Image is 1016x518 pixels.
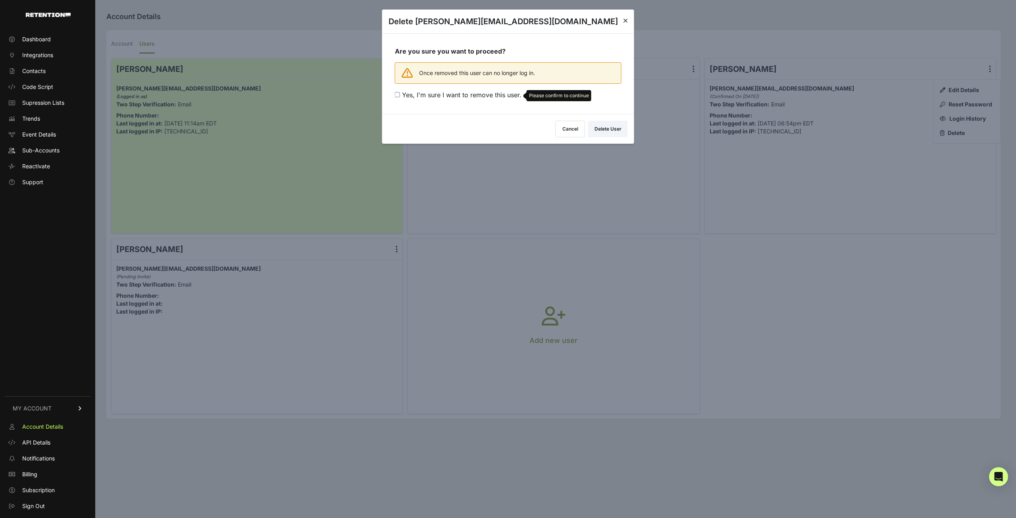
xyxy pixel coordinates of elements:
[5,176,90,189] a: Support
[13,404,52,412] span: MY ACCOUNT
[22,115,40,123] span: Trends
[5,484,90,497] a: Subscription
[5,160,90,173] a: Reactivate
[5,49,90,62] a: Integrations
[22,454,55,462] span: Notifications
[5,144,90,157] a: Sub-Accounts
[5,33,90,46] a: Dashboard
[22,486,55,494] span: Subscription
[26,13,71,17] img: Retention.com
[556,121,585,137] button: Cancel
[5,128,90,141] a: Event Details
[22,146,60,154] span: Sub-Accounts
[22,423,63,431] span: Account Details
[22,178,43,186] span: Support
[22,51,53,59] span: Integrations
[5,420,90,433] a: Account Details
[5,96,90,109] a: Supression Lists
[5,436,90,449] a: API Details
[22,131,56,139] span: Event Details
[5,500,90,512] a: Sign Out
[5,81,90,93] a: Code Script
[5,396,90,420] a: MY ACCOUNT
[402,91,521,99] span: Yes, I'm sure I want to remove this user.
[22,67,46,75] span: Contacts
[22,502,45,510] span: Sign Out
[5,112,90,125] a: Trends
[22,35,51,43] span: Dashboard
[22,162,50,170] span: Reactivate
[5,468,90,481] a: Billing
[389,16,618,27] h3: Delete [PERSON_NAME][EMAIL_ADDRESS][DOMAIN_NAME]
[989,467,1008,486] div: Open Intercom Messenger
[5,65,90,77] a: Contacts
[22,99,64,107] span: Supression Lists
[5,452,90,465] a: Notifications
[22,470,37,478] span: Billing
[22,83,53,91] span: Code Script
[22,439,50,447] span: API Details
[419,69,535,77] span: Once removed this user can no longer log in.
[527,90,591,101] div: Please confirm to continue
[395,47,506,55] strong: Are you sure you want to proceed?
